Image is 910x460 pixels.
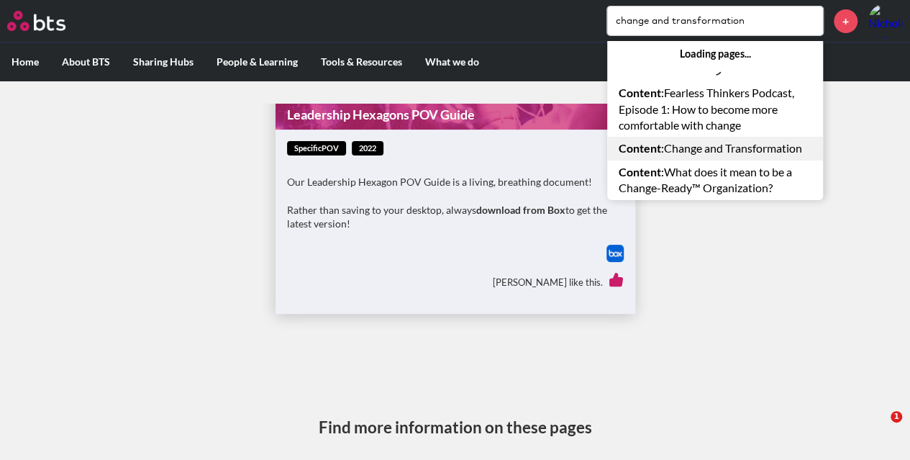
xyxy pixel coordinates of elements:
span: 2022 [352,141,383,156]
strong: Content [619,86,661,99]
label: What we do [414,43,491,81]
a: Leadership Hexagons POV Guide [276,101,635,129]
label: Sharing Hubs [122,43,205,81]
a: Go home [7,11,92,31]
a: Profile [868,4,903,38]
strong: Content [619,165,661,179]
a: Content:What does it mean to be a Change-Ready™ Organization? [607,161,823,200]
img: Nicholas Choe [868,4,903,38]
label: Tools & Resources [309,43,414,81]
iframe: Intercom live chat [861,411,896,446]
a: Content:Fearless Thinkers Podcast, Episode 1: How to become more comfortable with change [607,81,823,137]
label: People & Learning [205,43,309,81]
img: BTS Logo [7,11,65,31]
strong: download from Box [476,204,565,216]
p: Rather than saving to your desktop, always to get the latest version! [287,203,624,231]
div: [PERSON_NAME] like this. [287,262,624,302]
p: Our Leadership Hexagon POV Guide is a living, breathing document! [287,175,624,189]
span: specificPOV [287,141,346,156]
strong: Content [619,141,661,155]
a: + [834,9,857,33]
h3: Find more information on these pages [319,416,592,438]
strong: Loading pages... [680,47,751,61]
label: About BTS [50,43,122,81]
img: Box logo [606,245,624,262]
a: Content:Change and Transformation [607,137,823,160]
a: Download file from Box [606,245,624,262]
span: 1 [891,411,902,423]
